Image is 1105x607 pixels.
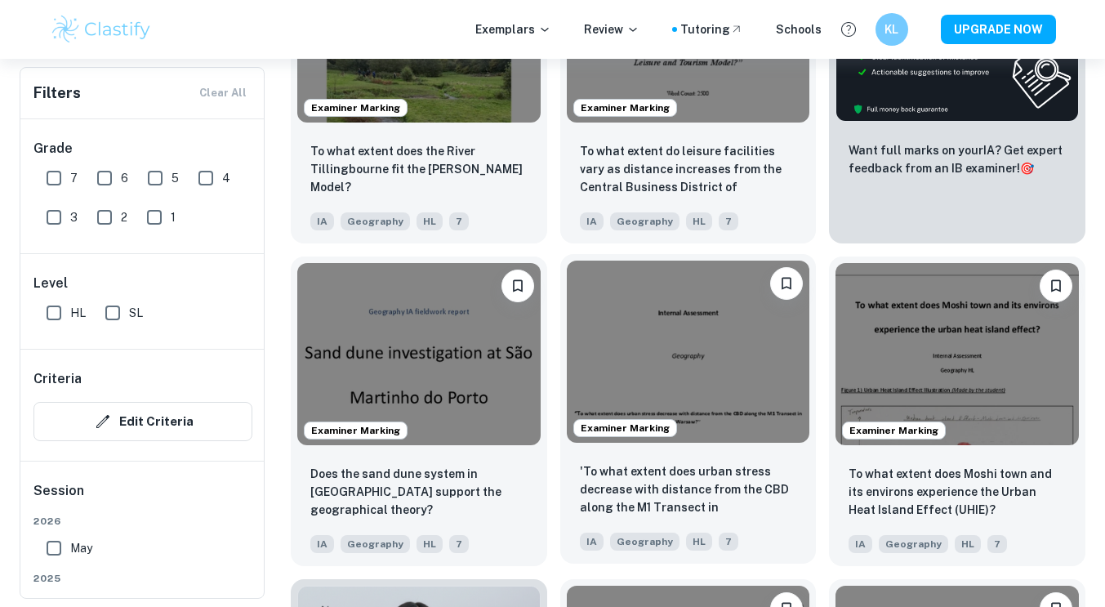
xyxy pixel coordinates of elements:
[719,212,738,230] span: 7
[33,274,252,293] h6: Level
[610,533,679,551] span: Geography
[129,304,143,322] span: SL
[610,212,679,230] span: Geography
[849,535,872,553] span: IA
[574,421,676,435] span: Examiner Marking
[849,141,1066,177] p: Want full marks on your IA ? Get expert feedback from an IB examiner!
[222,169,230,187] span: 4
[1020,162,1034,175] span: 🎯
[686,212,712,230] span: HL
[310,212,334,230] span: IA
[33,139,252,158] h6: Grade
[955,535,981,553] span: HL
[835,16,862,43] button: Help and Feedback
[987,535,1007,553] span: 7
[341,535,410,553] span: Geography
[33,369,82,389] h6: Criteria
[560,257,817,566] a: Examiner MarkingBookmark'To what extent does urban stress decrease with distance from the CBD alo...
[580,462,797,518] p: 'To what extent does urban stress decrease with distance from the CBD along the M1 Transect in Wa...
[70,169,78,187] span: 7
[291,257,547,566] a: Examiner MarkingBookmarkDoes the sand dune system in São Martinho do Porto support the geographic...
[33,82,81,105] h6: Filters
[449,212,469,230] span: 7
[1040,270,1072,302] button: Bookmark
[449,535,469,553] span: 7
[310,535,334,553] span: IA
[876,13,908,46] button: KL
[70,539,92,557] span: May
[417,535,443,553] span: HL
[121,208,127,226] span: 2
[121,169,128,187] span: 6
[580,533,604,551] span: IA
[305,423,407,438] span: Examiner Marking
[941,15,1056,44] button: UPGRADE NOW
[843,423,945,438] span: Examiner Marking
[33,481,252,514] h6: Session
[70,208,78,226] span: 3
[580,212,604,230] span: IA
[835,263,1079,445] img: Geography IA example thumbnail: To what extent does Moshi town and its e
[172,169,179,187] span: 5
[50,13,154,46] img: Clastify logo
[171,208,176,226] span: 1
[310,465,528,519] p: Does the sand dune system in São Martinho do Porto support the geographical theory?
[33,514,252,529] span: 2026
[680,20,743,38] a: Tutoring
[310,142,528,196] p: To what extent does the River Tillingbourne fit the Bradshaw Model?
[879,535,948,553] span: Geography
[584,20,639,38] p: Review
[305,100,407,115] span: Examiner Marking
[501,270,534,302] button: Bookmark
[574,100,676,115] span: Examiner Marking
[33,402,252,441] button: Edit Criteria
[33,571,252,586] span: 2025
[882,20,901,38] h6: KL
[770,267,803,300] button: Bookmark
[70,304,86,322] span: HL
[719,533,738,551] span: 7
[567,261,810,443] img: Geography IA example thumbnail: 'To what extent does urban stress decrea
[776,20,822,38] a: Schools
[686,533,712,551] span: HL
[341,212,410,230] span: Geography
[297,263,541,445] img: Geography IA example thumbnail: Does the sand dune system in São Martinh
[475,20,551,38] p: Exemplars
[417,212,443,230] span: HL
[849,465,1066,519] p: To what extent does Moshi town and its environs experience the Urban Heat Island Effect (UHIE)?
[829,257,1085,566] a: Examiner MarkingBookmarkTo what extent does Moshi town and its environs experience the Urban Heat...
[580,142,797,198] p: To what extent do leisure facilities vary as distance increases from the Central Business Distric...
